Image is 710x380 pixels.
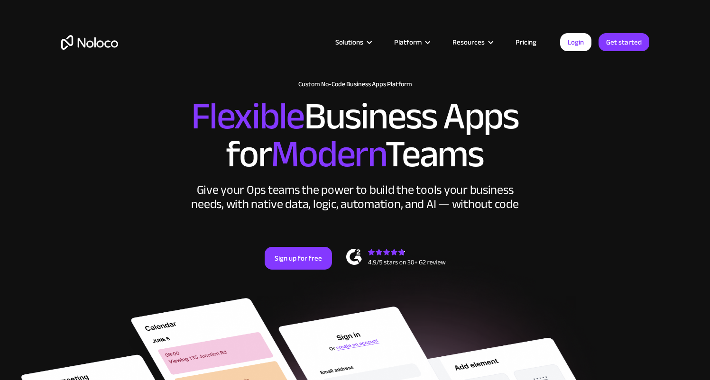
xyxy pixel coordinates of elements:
[452,36,485,48] div: Resources
[599,33,649,51] a: Get started
[441,36,504,48] div: Resources
[335,36,363,48] div: Solutions
[394,36,422,48] div: Platform
[271,119,385,190] span: Modern
[382,36,441,48] div: Platform
[265,247,332,270] a: Sign up for free
[189,183,521,211] div: Give your Ops teams the power to build the tools your business needs, with native data, logic, au...
[191,81,304,152] span: Flexible
[61,98,649,173] h2: Business Apps for Teams
[504,36,548,48] a: Pricing
[61,35,118,50] a: home
[323,36,382,48] div: Solutions
[560,33,591,51] a: Login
